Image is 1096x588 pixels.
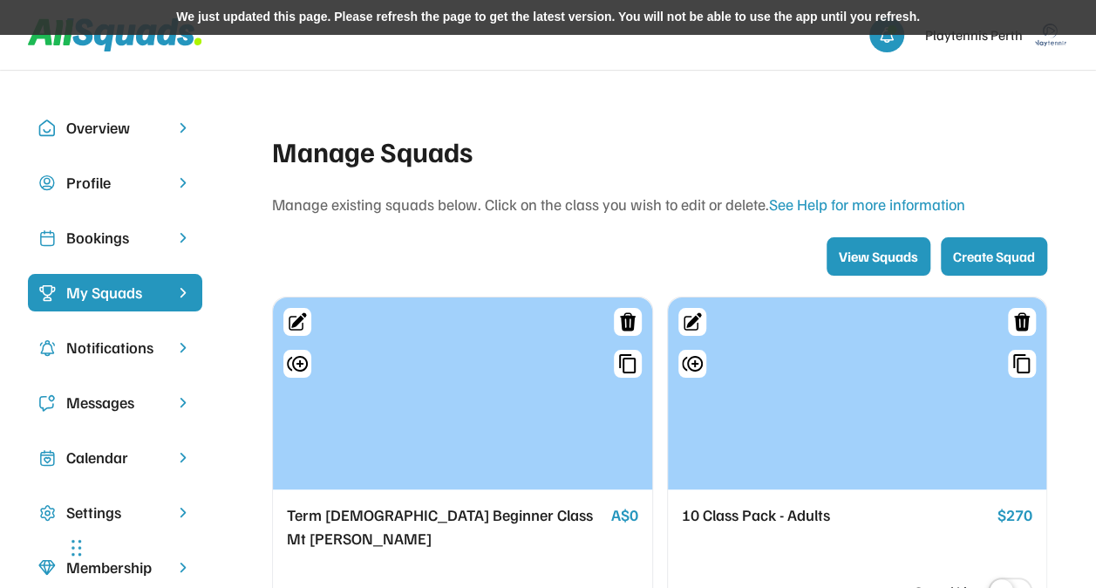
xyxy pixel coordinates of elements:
[38,394,56,412] img: Icon%20copy%205.svg
[287,503,604,550] div: Term [DEMOGRAPHIC_DATA] Beginner Class Mt [PERSON_NAME]
[997,503,1032,528] div: $270
[38,120,56,137] img: Icon%20copy%2010.svg
[174,120,192,136] img: chevron-right.svg
[769,195,965,214] a: See Help for more information
[66,391,164,414] div: Messages
[878,26,895,44] img: bell-03%20%281%29.svg
[66,336,164,359] div: Notifications
[38,449,56,467] img: Icon%20copy%207.svg
[174,394,192,411] img: chevron-right.svg
[272,130,1047,172] div: Manage Squads
[38,229,56,247] img: Icon%20copy%202.svg
[38,174,56,192] img: user-circle.svg
[174,559,192,576] img: chevron-right.svg
[66,556,164,579] div: Membership
[38,284,56,302] img: Icon%20%2823%29.svg
[174,284,192,301] img: chevron-right%20copy%203.svg
[174,229,192,246] img: chevron-right.svg
[66,171,164,195] div: Profile
[66,501,164,524] div: Settings
[174,339,192,356] img: chevron-right.svg
[611,503,638,528] div: A$0
[66,281,164,304] div: My Squads
[1033,17,1068,52] img: playtennis%20blue%20logo%201.png
[38,339,56,357] img: Icon%20copy%204.svg
[66,116,164,140] div: Overview
[174,449,192,466] img: chevron-right.svg
[941,237,1047,276] button: Create Squad
[174,174,192,191] img: chevron-right.svg
[66,446,164,469] div: Calendar
[682,503,991,528] div: 10 Class Pack - Adults
[925,24,1023,45] div: Playtennis Perth
[827,237,930,276] button: View Squads
[174,504,192,521] img: chevron-right.svg
[66,226,164,250] div: Bookings
[272,193,1047,216] div: Manage existing squads below. Click on the class you wish to edit or delete.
